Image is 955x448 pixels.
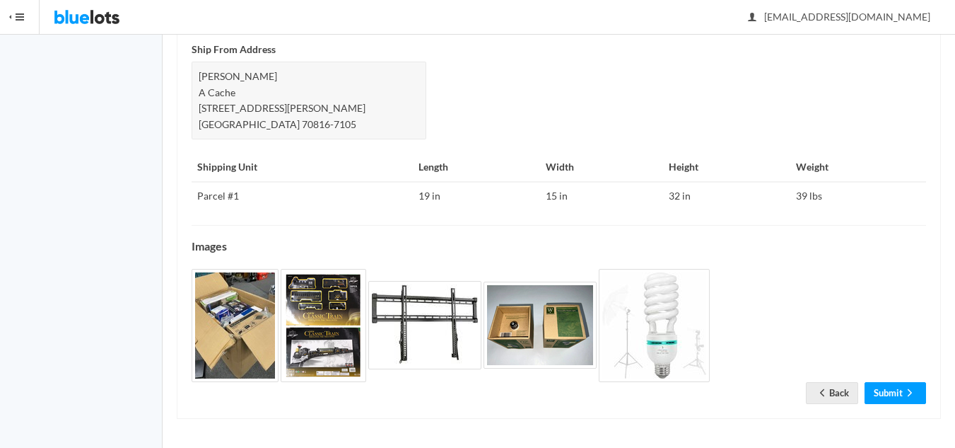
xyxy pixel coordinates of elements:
th: Width [540,154,663,182]
th: Weight [790,154,926,182]
ion-icon: person [745,11,759,25]
td: 15 in [540,182,663,210]
td: 32 in [663,182,790,210]
td: Parcel #1 [192,182,413,210]
th: Shipping Unit [192,154,413,182]
img: a1825a62-1456-48f9-a17e-982e2e2984c6-1743443844.jpg [368,281,481,369]
h4: Images [192,240,926,253]
img: cc8349a0-9508-40d6-9502-3785f061ef86-1743443844.jpg [484,282,597,369]
th: Length [413,154,540,182]
label: Ship From Address [192,42,276,58]
td: 19 in [413,182,540,210]
a: arrow backBack [806,382,858,404]
span: [EMAIL_ADDRESS][DOMAIN_NAME] [749,11,930,23]
ion-icon: arrow back [815,387,829,401]
td: 39 lbs [790,182,926,210]
img: 7512d3c2-b56c-4b8f-b45c-72de3e9d4c84-1743443845.jpg [599,269,710,382]
th: Height [663,154,790,182]
img: 52e657f2-bb28-4c52-89aa-de235861d35e-1743443843.jpg [281,269,366,382]
div: [PERSON_NAME] A Cache [STREET_ADDRESS][PERSON_NAME] [GEOGRAPHIC_DATA] 70816-7105 [192,62,426,139]
a: Submitarrow forward [865,382,926,404]
ion-icon: arrow forward [903,387,917,401]
img: 752767a7-8120-410d-99ab-848a2cef3e62-1743443842.jpg [192,269,279,382]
